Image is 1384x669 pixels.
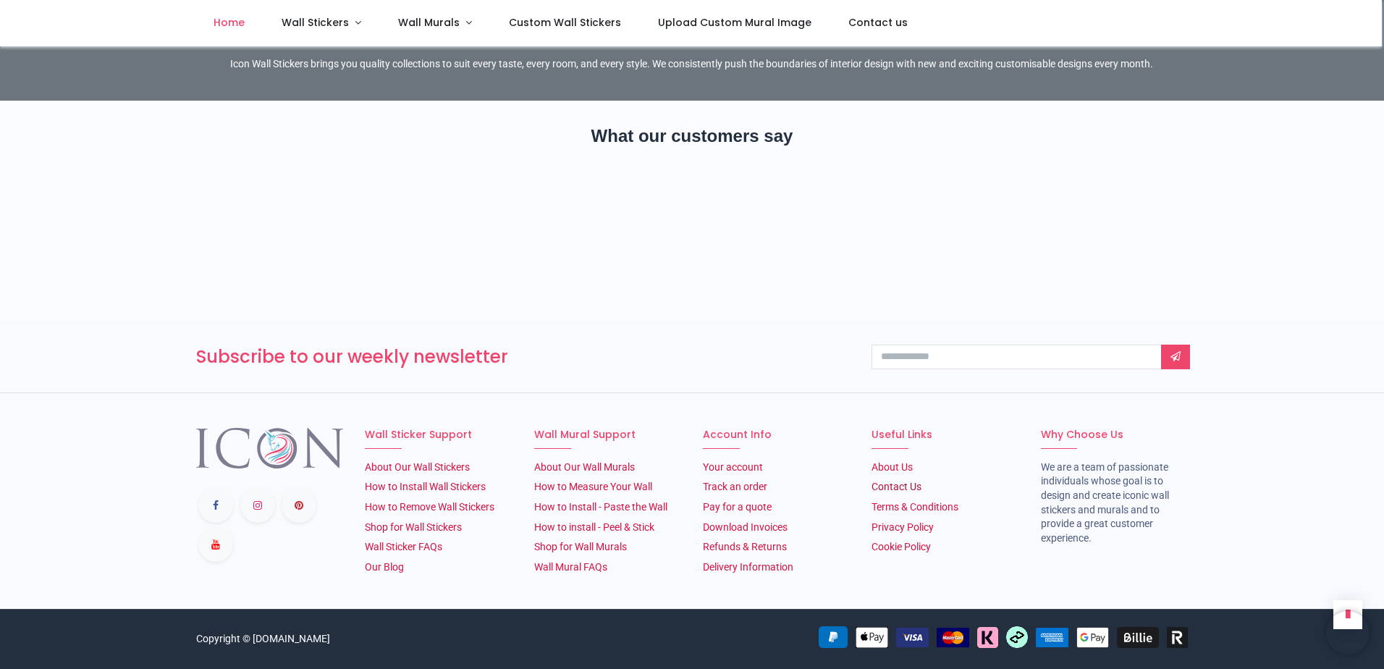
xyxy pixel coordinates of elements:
[365,461,470,473] a: About Our Wall Stickers
[703,461,763,473] a: Your account
[1117,627,1159,648] img: Billie
[534,521,654,533] a: How to install - Peel & Stick
[1036,628,1068,647] img: American Express
[1006,626,1028,648] img: Afterpay Clearpay
[1041,428,1188,442] h6: Why Choose Us
[509,15,621,30] span: Custom Wall Stickers
[703,521,788,533] a: Download Invoices
[872,501,958,513] a: Terms & Conditions
[703,481,767,492] a: Track an order
[703,428,850,442] h6: Account Info
[365,521,462,533] a: Shop for Wall Stickers
[534,501,667,513] a: How to Install - Paste the Wall
[365,541,442,552] a: Wall Sticker FAQs
[872,521,934,533] a: Privacy Policy
[534,461,635,473] a: About Our Wall Murals
[1167,627,1188,648] img: Revolut Pay
[872,461,913,473] a: About Us​
[196,174,1188,275] iframe: Customer reviews powered by Trustpilot
[534,428,681,442] h6: Wall Mural Support
[365,561,404,573] a: Our Blog
[196,57,1188,72] p: Icon Wall Stickers brings you quality collections to suit every taste, every room, and every styl...
[534,481,652,492] a: How to Measure Your Wall
[872,428,1018,442] h6: Useful Links
[214,15,245,30] span: Home
[977,627,998,648] img: Klarna
[937,628,969,647] img: MasterCard
[196,633,330,644] a: Copyright © [DOMAIN_NAME]
[703,541,787,552] a: Refunds & Returns
[872,541,931,552] a: Cookie Policy
[703,561,793,573] a: Delivery Information
[819,626,848,648] img: PayPal
[872,481,921,492] a: Contact Us
[534,561,607,573] a: Wall Mural FAQs
[658,15,811,30] span: Upload Custom Mural Image
[196,345,850,369] h3: Subscribe to our weekly newsletter
[856,627,888,648] img: Apple Pay
[398,15,460,30] span: Wall Murals
[365,481,486,492] a: How to Install Wall Stickers
[896,628,929,647] img: VISA
[1041,460,1188,546] li: We are a team of passionate individuals whose goal is to design and create iconic wall stickers a...
[365,501,494,513] a: How to Remove Wall Stickers
[1326,611,1370,655] iframe: Brevo live chat
[1076,627,1109,648] img: Google Pay
[703,501,772,513] a: Pay for a quote
[534,541,627,552] a: Shop for Wall Murals
[196,124,1188,148] h2: What our customers say
[282,15,349,30] span: Wall Stickers
[848,15,908,30] span: Contact us
[365,428,512,442] h6: Wall Sticker Support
